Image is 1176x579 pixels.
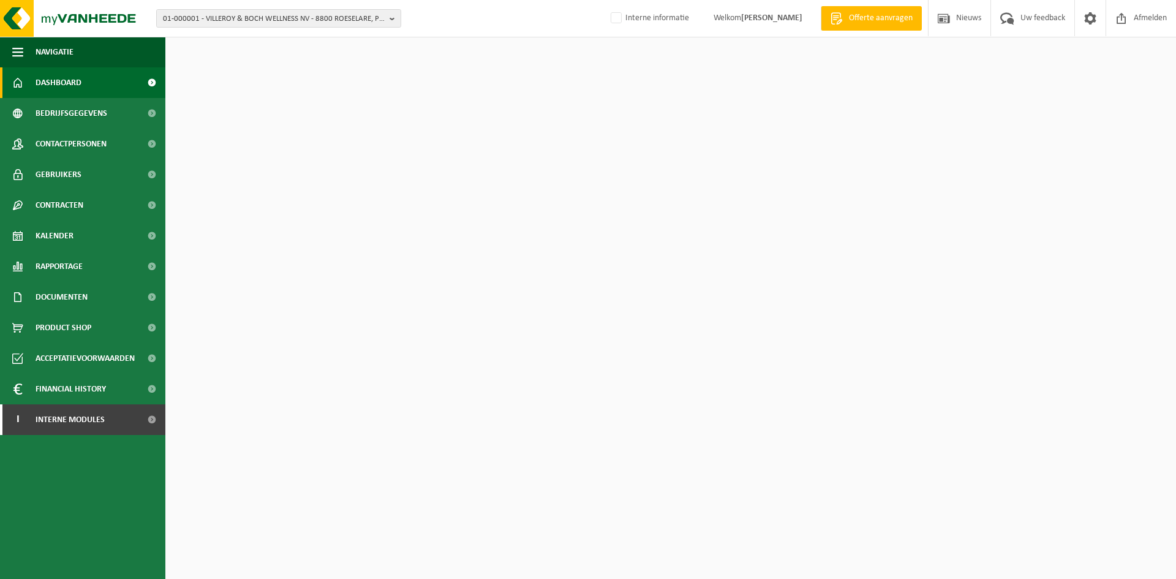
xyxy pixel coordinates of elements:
[36,404,105,435] span: Interne modules
[846,12,916,25] span: Offerte aanvragen
[163,10,385,28] span: 01-000001 - VILLEROY & BOCH WELLNESS NV - 8800 ROESELARE, POPULIERSTRAAT 1
[36,37,73,67] span: Navigatie
[821,6,922,31] a: Offerte aanvragen
[36,282,88,312] span: Documenten
[12,404,23,435] span: I
[36,343,135,374] span: Acceptatievoorwaarden
[36,374,106,404] span: Financial History
[36,312,91,343] span: Product Shop
[36,251,83,282] span: Rapportage
[36,129,107,159] span: Contactpersonen
[36,159,81,190] span: Gebruikers
[741,13,802,23] strong: [PERSON_NAME]
[36,190,83,221] span: Contracten
[156,9,401,28] button: 01-000001 - VILLEROY & BOCH WELLNESS NV - 8800 ROESELARE, POPULIERSTRAAT 1
[36,221,73,251] span: Kalender
[36,67,81,98] span: Dashboard
[608,9,689,28] label: Interne informatie
[36,98,107,129] span: Bedrijfsgegevens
